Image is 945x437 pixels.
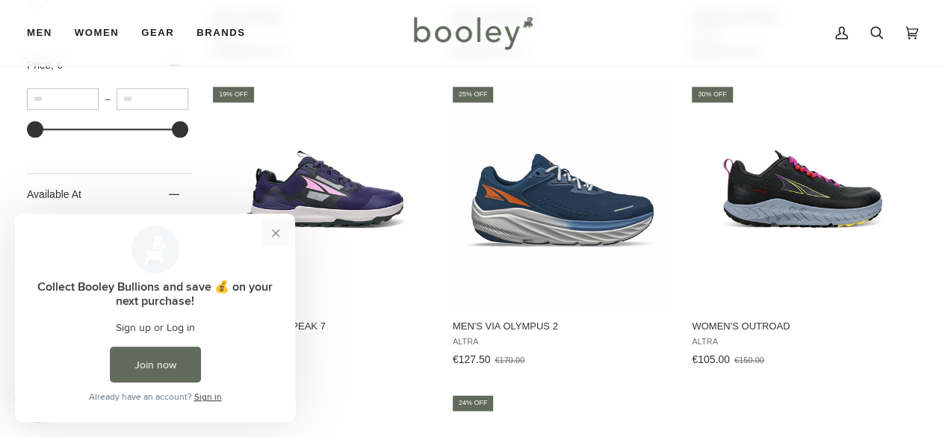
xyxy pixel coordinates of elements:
div: 24% off [453,395,494,411]
span: Available At [27,188,81,200]
a: Women's Outroad [690,84,914,371]
span: Brands [196,25,245,40]
span: Gear [141,25,174,40]
span: Women's Lone Peak 7 [213,320,433,333]
img: Altra Women's Lone Peak 7 Dark Purple - Booley Galway [211,84,436,309]
span: Women's Outroad [692,320,912,333]
span: – [99,94,117,105]
span: Altra [453,337,673,347]
img: Altra Women's Outroad Dark Gray / Blue - Booley Galway [690,84,914,309]
a: Men's VIA Olympus 2 [450,84,675,371]
span: Altra [213,337,433,347]
input: Minimum value [27,88,99,110]
span: Men's VIA Olympus 2 [453,320,673,333]
span: Women [75,25,119,40]
span: Altra [692,337,912,347]
iframe: Loyalty program pop-up with offers and actions [15,214,295,422]
img: Booley [407,11,538,55]
img: Altra Men's VIA Olympus 2 Navy - Booley Galway [450,84,675,309]
input: Maximum value [117,88,188,110]
div: 30% off [692,87,733,102]
span: €105.00 [692,353,730,365]
span: €150.00 [734,356,764,365]
span: Men [27,25,52,40]
div: 25% off [453,87,494,102]
a: Women's Lone Peak 7 [211,84,436,371]
span: €170.00 [495,356,524,365]
div: 19% off [213,87,254,102]
span: €127.50 [453,353,491,365]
